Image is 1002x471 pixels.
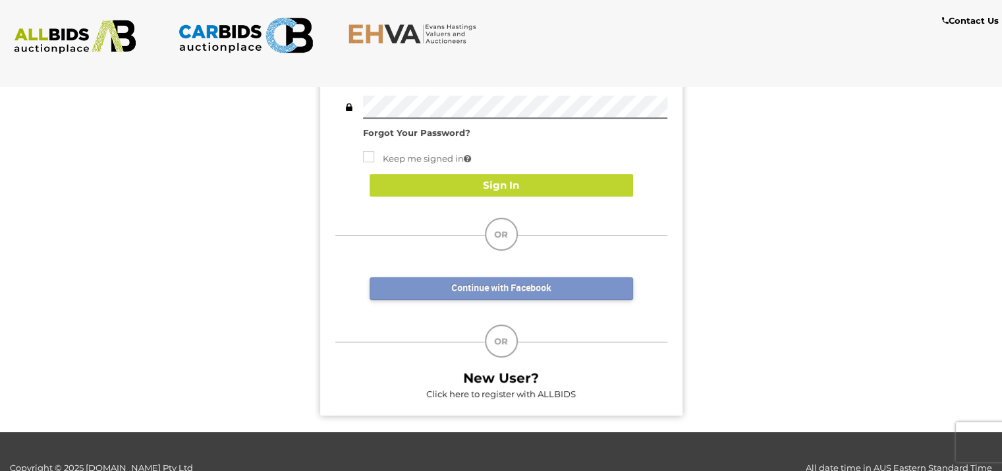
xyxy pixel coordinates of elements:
[363,127,470,138] a: Forgot Your Password?
[942,15,999,26] b: Contact Us
[485,325,518,358] div: OR
[370,174,633,197] button: Sign In
[178,13,314,57] img: CARBIDS.com.au
[942,13,1002,28] a: Contact Us
[426,389,576,399] a: Click here to register with ALLBIDS
[7,20,143,54] img: ALLBIDS.com.au
[348,23,484,44] img: EHVA.com.au
[363,151,471,166] label: Keep me signed in
[370,277,633,300] a: Continue with Facebook
[463,370,539,386] b: New User?
[485,218,518,251] div: OR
